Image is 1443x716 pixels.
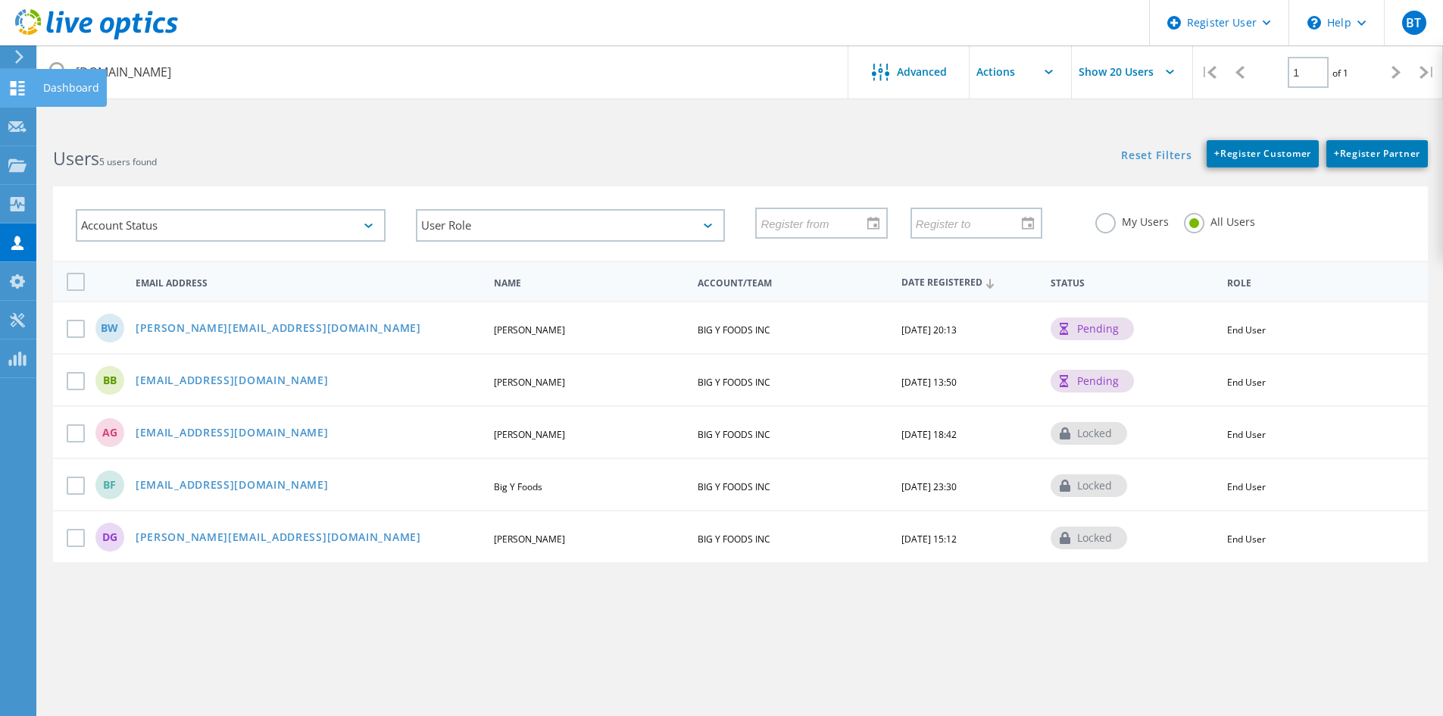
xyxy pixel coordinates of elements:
a: [EMAIL_ADDRESS][DOMAIN_NAME] [136,480,329,492]
div: pending [1051,317,1134,340]
span: End User [1227,533,1266,546]
input: Register from [757,208,875,237]
span: AG [102,427,117,438]
span: of 1 [1332,67,1348,80]
label: All Users [1184,213,1255,227]
span: Status [1051,279,1214,288]
div: locked [1051,422,1127,445]
input: Search users by name, email, company, etc. [38,45,849,98]
span: BIG Y FOODS INC [698,324,770,336]
span: End User [1227,480,1266,493]
span: Big Y Foods [494,480,542,493]
a: Live Optics Dashboard [15,32,178,42]
span: End User [1227,376,1266,389]
div: locked [1051,527,1127,549]
b: + [1214,147,1220,160]
span: Email Address [136,279,481,288]
span: BIG Y FOODS INC [698,376,770,389]
a: [PERSON_NAME][EMAIL_ADDRESS][DOMAIN_NAME] [136,532,421,545]
a: +Register Partner [1326,140,1428,167]
div: pending [1051,370,1134,392]
div: | [1193,45,1224,99]
a: [EMAIL_ADDRESS][DOMAIN_NAME] [136,427,329,440]
span: Register Customer [1214,147,1311,160]
span: BB [103,375,117,386]
span: BIG Y FOODS INC [698,428,770,441]
span: Date Registered [901,278,1038,288]
span: [DATE] 15:12 [901,533,957,546]
span: End User [1227,324,1266,336]
span: [PERSON_NAME] [494,533,565,546]
span: BIG Y FOODS INC [698,533,770,546]
svg: \n [1307,16,1321,30]
div: Account Status [76,209,386,242]
span: BW [101,323,118,333]
span: Register Partner [1334,147,1420,160]
span: Advanced [897,67,947,77]
span: Name [494,279,685,288]
span: [DATE] 18:42 [901,428,957,441]
a: Reset Filters [1121,150,1192,163]
span: [DATE] 20:13 [901,324,957,336]
div: Dashboard [43,83,99,93]
span: BIG Y FOODS INC [698,480,770,493]
input: Register to [912,208,1030,237]
span: [PERSON_NAME] [494,428,565,441]
span: Account/Team [698,279,889,288]
a: [EMAIL_ADDRESS][DOMAIN_NAME] [136,375,329,388]
span: [DATE] 23:30 [901,480,957,493]
span: [DATE] 13:50 [901,376,957,389]
span: Role [1227,279,1404,288]
span: DG [102,532,117,542]
div: | [1412,45,1443,99]
a: +Register Customer [1207,140,1319,167]
label: My Users [1095,213,1169,227]
span: BF [103,480,116,490]
b: Users [53,146,99,170]
div: User Role [416,209,726,242]
a: [PERSON_NAME][EMAIL_ADDRESS][DOMAIN_NAME] [136,323,421,336]
span: [PERSON_NAME] [494,324,565,336]
span: BT [1406,17,1421,29]
b: + [1334,147,1340,160]
span: 5 users found [99,155,157,168]
div: locked [1051,474,1127,497]
span: [PERSON_NAME] [494,376,565,389]
span: End User [1227,428,1266,441]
